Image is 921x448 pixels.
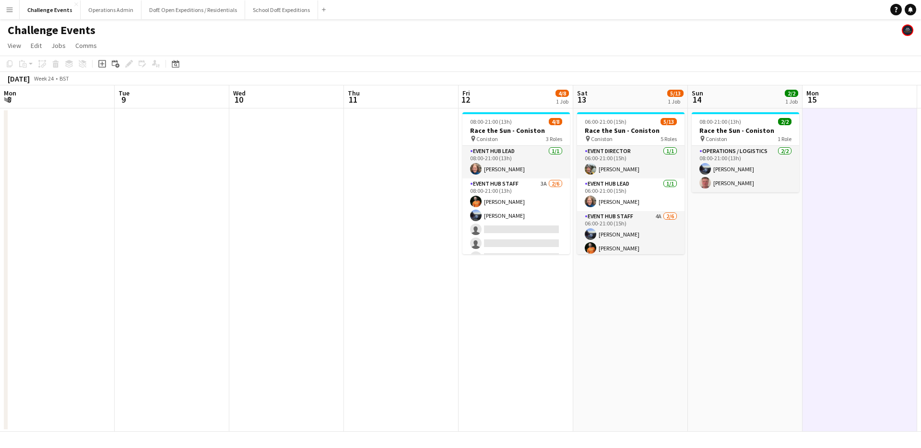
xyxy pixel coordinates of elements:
[577,112,685,254] app-job-card: 06:00-21:00 (15h)5/13Race the Sun - Coniston Coniston5 RolesEvent Director1/106:00-21:00 (15h)[PE...
[232,94,246,105] span: 10
[2,94,16,105] span: 8
[462,146,570,178] app-card-role: Event Hub Lead1/108:00-21:00 (13h)[PERSON_NAME]
[667,90,684,97] span: 5/13
[59,75,69,82] div: BST
[8,23,95,37] h1: Challenge Events
[47,39,70,52] a: Jobs
[692,112,799,192] app-job-card: 08:00-21:00 (13h)2/2Race the Sun - Coniston Coniston1 RoleOperations / Logistics2/208:00-21:00 (1...
[778,135,791,142] span: 1 Role
[8,74,30,83] div: [DATE]
[462,112,570,254] app-job-card: 08:00-21:00 (13h)4/8Race the Sun - Coniston Coniston3 RolesEvent Hub Lead1/108:00-21:00 (13h)[PER...
[661,135,677,142] span: 5 Roles
[348,89,360,97] span: Thu
[71,39,101,52] a: Comms
[81,0,142,19] button: Operations Admin
[577,178,685,211] app-card-role: Event Hub Lead1/106:00-21:00 (15h)[PERSON_NAME]
[462,89,470,97] span: Fri
[778,118,791,125] span: 2/2
[245,0,318,19] button: School DofE Expeditions
[661,118,677,125] span: 5/13
[555,90,569,97] span: 4/8
[785,98,798,105] div: 1 Job
[902,24,913,36] app-user-avatar: The Adventure Element
[585,118,626,125] span: 06:00-21:00 (15h)
[462,126,570,135] h3: Race the Sun - Coniston
[556,98,568,105] div: 1 Job
[699,118,741,125] span: 08:00-21:00 (13h)
[692,146,799,192] app-card-role: Operations / Logistics2/208:00-21:00 (13h)[PERSON_NAME][PERSON_NAME]
[577,211,685,313] app-card-role: Event Hub Staff4A2/606:00-21:00 (15h)[PERSON_NAME][PERSON_NAME]
[668,98,683,105] div: 1 Job
[142,0,245,19] button: DofE Open Expeditions / Residentials
[549,118,562,125] span: 4/8
[692,126,799,135] h3: Race the Sun - Coniston
[546,135,562,142] span: 3 Roles
[805,94,819,105] span: 15
[692,89,703,97] span: Sun
[346,94,360,105] span: 11
[4,89,16,97] span: Mon
[461,94,470,105] span: 12
[31,41,42,50] span: Edit
[577,126,685,135] h3: Race the Sun - Coniston
[32,75,56,82] span: Week 24
[476,135,498,142] span: Coniston
[785,90,798,97] span: 2/2
[8,41,21,50] span: View
[462,178,570,281] app-card-role: Event Hub Staff3A2/608:00-21:00 (13h)[PERSON_NAME][PERSON_NAME]
[591,135,613,142] span: Coniston
[690,94,703,105] span: 14
[577,146,685,178] app-card-role: Event Director1/106:00-21:00 (15h)[PERSON_NAME]
[20,0,81,19] button: Challenge Events
[470,118,512,125] span: 08:00-21:00 (13h)
[577,89,588,97] span: Sat
[27,39,46,52] a: Edit
[117,94,130,105] span: 9
[51,41,66,50] span: Jobs
[706,135,727,142] span: Coniston
[576,94,588,105] span: 13
[118,89,130,97] span: Tue
[233,89,246,97] span: Wed
[75,41,97,50] span: Comms
[4,39,25,52] a: View
[806,89,819,97] span: Mon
